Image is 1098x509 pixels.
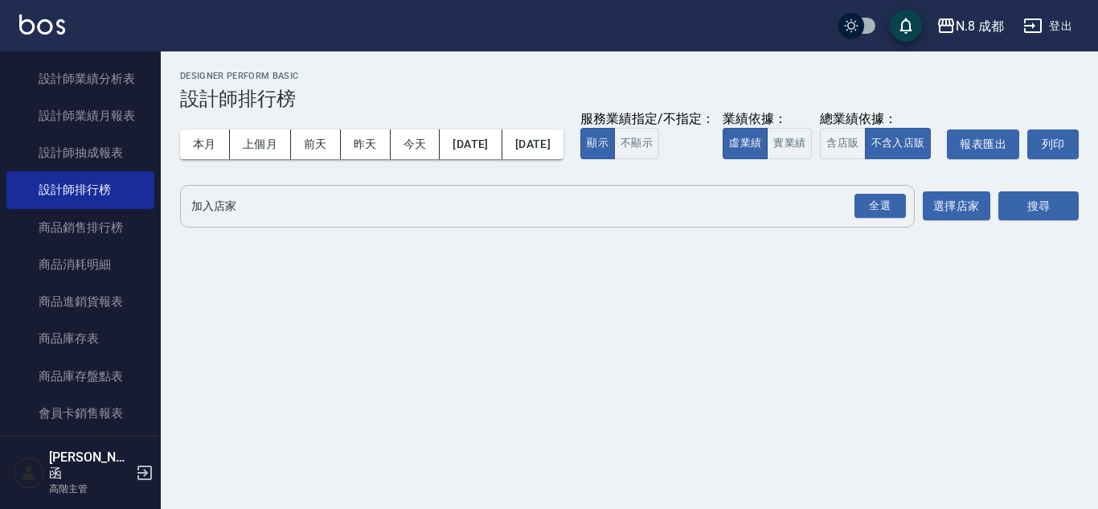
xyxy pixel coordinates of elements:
h5: [PERSON_NAME]函 [49,449,131,482]
button: 列印 [1027,129,1079,159]
h2: Designer Perform Basic [180,71,1079,81]
button: 選擇店家 [923,191,990,221]
button: [DATE] [502,129,563,159]
a: 設計師業績分析表 [6,60,154,97]
div: 全選 [854,194,906,219]
button: 不顯示 [614,128,659,159]
a: 會員卡銷售報表 [6,395,154,432]
img: Logo [19,14,65,35]
button: 前天 [291,129,341,159]
button: 含店販 [820,128,865,159]
div: 服務業績指定/不指定： [580,111,715,128]
h3: 設計師排行榜 [180,88,1079,110]
button: 搜尋 [998,191,1079,221]
a: 商品進銷貨報表 [6,283,154,320]
a: 商品消耗明細 [6,246,154,283]
div: 總業績依據： [820,111,939,128]
a: 設計師抽成報表 [6,134,154,171]
a: 設計師業績月報表 [6,97,154,134]
button: 不含入店販 [865,128,932,159]
a: 商品庫存盤點表 [6,358,154,395]
button: save [890,10,922,42]
button: 本月 [180,129,230,159]
a: 服務扣項明細表 [6,432,154,469]
button: N.8 成都 [930,10,1010,43]
img: Person [13,457,45,489]
button: 實業績 [767,128,812,159]
button: [DATE] [440,129,502,159]
button: 昨天 [341,129,391,159]
input: 店家名稱 [187,192,883,220]
p: 高階主管 [49,482,131,496]
button: 顯示 [580,128,615,159]
button: 今天 [391,129,440,159]
button: Open [851,191,909,222]
button: 上個月 [230,129,291,159]
button: 登出 [1017,11,1079,41]
div: 業績依據： [723,111,812,128]
button: 報表匯出 [947,129,1019,159]
a: 商品庫存表 [6,320,154,357]
a: 設計師排行榜 [6,171,154,208]
a: 商品銷售排行榜 [6,209,154,246]
button: 虛業績 [723,128,768,159]
div: N.8 成都 [956,16,1004,36]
